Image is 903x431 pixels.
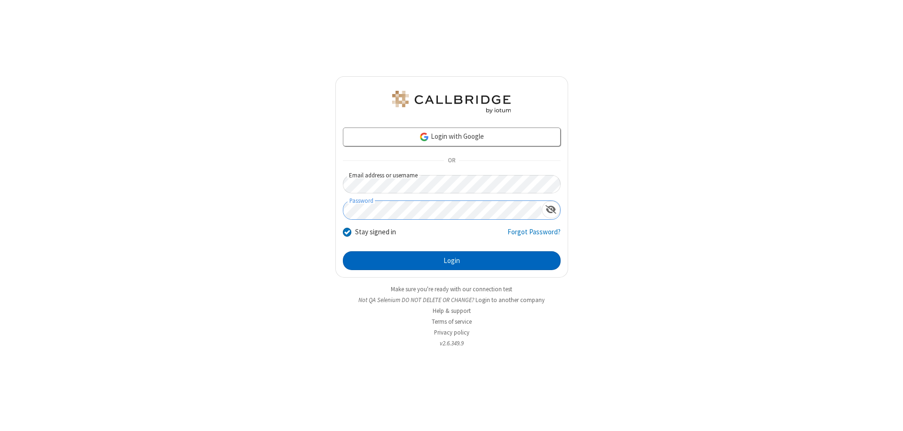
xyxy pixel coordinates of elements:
div: Show password [542,201,560,218]
img: QA Selenium DO NOT DELETE OR CHANGE [390,91,513,113]
button: Login to another company [475,295,545,304]
input: Email address or username [343,175,561,193]
label: Stay signed in [355,227,396,238]
input: Password [343,201,542,219]
a: Terms of service [432,318,472,326]
a: Login with Google [343,128,561,146]
li: Not QA Selenium DO NOT DELETE OR CHANGE? [335,295,568,304]
a: Make sure you're ready with our connection test [391,285,512,293]
a: Help & support [433,307,471,315]
a: Forgot Password? [507,227,561,245]
span: OR [444,154,459,168]
a: Privacy policy [434,328,469,336]
img: google-icon.png [419,132,429,142]
button: Login [343,251,561,270]
li: v2.6.349.9 [335,339,568,348]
